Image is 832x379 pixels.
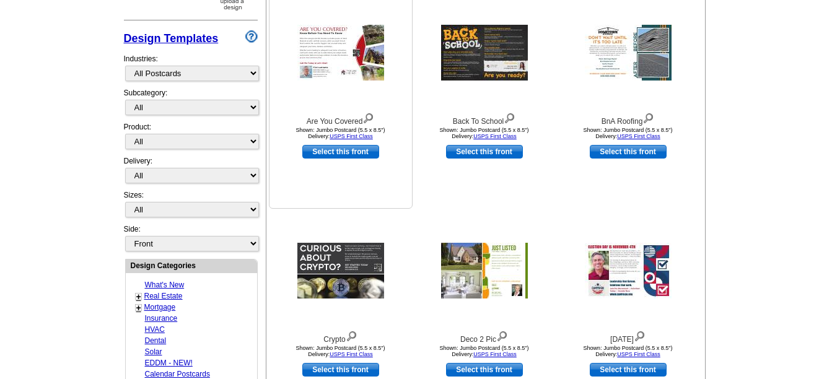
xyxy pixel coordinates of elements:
a: Dental [145,336,167,345]
a: use this design [446,145,523,159]
img: Are You Covered [297,25,384,81]
div: Product: [124,121,258,155]
div: BnA Roofing [560,110,696,127]
a: + [136,292,141,302]
div: Shown: Jumbo Postcard (5.5 x 8.5") Delivery: [560,345,696,357]
a: USPS First Class [473,133,517,139]
a: use this design [302,145,379,159]
img: Crypto [297,243,384,298]
a: USPS First Class [473,351,517,357]
div: Deco 2 Pic [416,328,553,345]
a: Calendar Postcards [145,370,210,378]
img: view design details [362,110,374,124]
div: Shown: Jumbo Postcard (5.5 x 8.5") Delivery: [273,345,409,357]
a: Mortgage [144,303,176,311]
div: Subcategory: [124,87,258,121]
a: USPS First Class [330,351,373,357]
div: Sizes: [124,189,258,224]
img: view design details [496,328,508,342]
div: Shown: Jumbo Postcard (5.5 x 8.5") Delivery: [560,127,696,139]
img: BnA Roofing [585,25,672,81]
div: Design Categories [126,259,257,271]
a: + [136,303,141,313]
a: HVAC [145,325,165,334]
img: Deco 2 Pic [441,243,528,298]
img: Back To School [441,25,528,81]
a: Design Templates [124,32,219,45]
a: Solar [145,347,162,356]
div: Shown: Jumbo Postcard (5.5 x 8.5") Delivery: [416,127,553,139]
a: USPS First Class [330,133,373,139]
div: Shown: Jumbo Postcard (5.5 x 8.5") Delivery: [273,127,409,139]
a: What's New [145,281,185,289]
a: use this design [446,363,523,377]
a: EDDM - NEW! [145,359,193,367]
div: Back To School [416,110,553,127]
img: design-wizard-help-icon.png [245,30,258,43]
a: Real Estate [144,292,183,300]
div: [DATE] [560,328,696,345]
div: Crypto [273,328,409,345]
img: view design details [504,110,515,124]
a: use this design [302,363,379,377]
div: Shown: Jumbo Postcard (5.5 x 8.5") Delivery: [416,345,553,357]
div: Industries: [124,47,258,87]
div: Are You Covered [273,110,409,127]
a: Insurance [145,314,178,323]
img: view design details [346,328,357,342]
iframe: LiveChat chat widget [584,91,832,379]
div: Side: [124,224,258,253]
div: Delivery: [124,155,258,189]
